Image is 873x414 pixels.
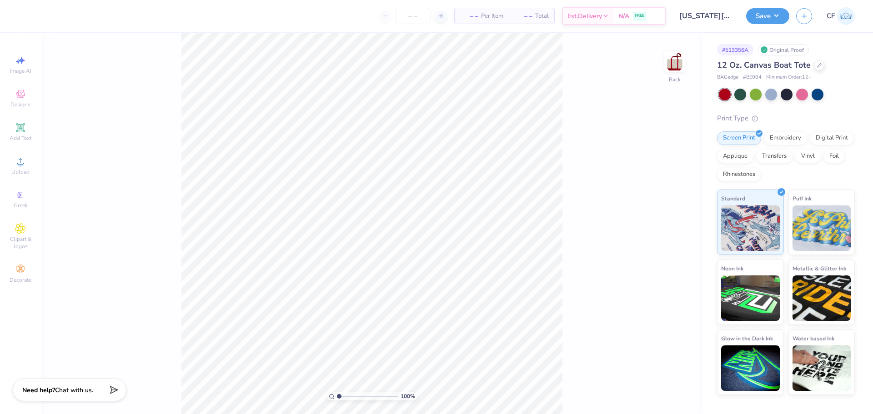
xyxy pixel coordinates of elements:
div: Vinyl [795,150,821,163]
div: Applique [717,150,753,163]
div: Digital Print [810,131,854,145]
span: Metallic & Glitter Ink [793,264,846,273]
span: Puff Ink [793,194,812,203]
div: Foil [823,150,845,163]
a: CF [827,7,855,25]
img: Neon Ink [721,275,780,321]
input: Untitled Design [672,7,739,25]
div: # 513356A [717,44,753,55]
span: – – [460,11,478,21]
img: Cholo Fernandez [837,7,855,25]
span: # BE004 [743,74,762,81]
button: Save [746,8,789,24]
span: 100 % [401,392,415,400]
span: CF [827,11,835,21]
div: Back [669,75,681,84]
span: Upload [11,168,30,175]
span: Minimum Order: 12 + [766,74,812,81]
img: Water based Ink [793,345,851,391]
span: Image AI [10,67,31,75]
span: Greek [14,202,28,209]
span: Water based Ink [793,334,834,343]
span: Glow in the Dark Ink [721,334,773,343]
span: N/A [618,11,629,21]
div: Original Proof [758,44,809,55]
span: Total [535,11,549,21]
span: Designs [10,101,30,108]
div: Print Type [717,113,855,124]
span: Chat with us. [55,386,93,394]
span: Decorate [10,276,31,284]
span: Neon Ink [721,264,743,273]
div: Embroidery [764,131,807,145]
span: Add Text [10,135,31,142]
img: Puff Ink [793,205,851,251]
span: Standard [721,194,745,203]
strong: Need help? [22,386,55,394]
img: Glow in the Dark Ink [721,345,780,391]
img: Metallic & Glitter Ink [793,275,851,321]
span: BAGedge [717,74,738,81]
img: Back [666,53,684,71]
span: Est. Delivery [567,11,602,21]
div: Rhinestones [717,168,761,181]
span: FREE [635,13,644,19]
div: Transfers [756,150,793,163]
div: Screen Print [717,131,761,145]
span: – – [514,11,532,21]
input: – – [395,8,431,24]
span: Clipart & logos [5,235,36,250]
span: Per Item [481,11,503,21]
img: Standard [721,205,780,251]
span: 12 Oz. Canvas Boat Tote [717,60,811,70]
